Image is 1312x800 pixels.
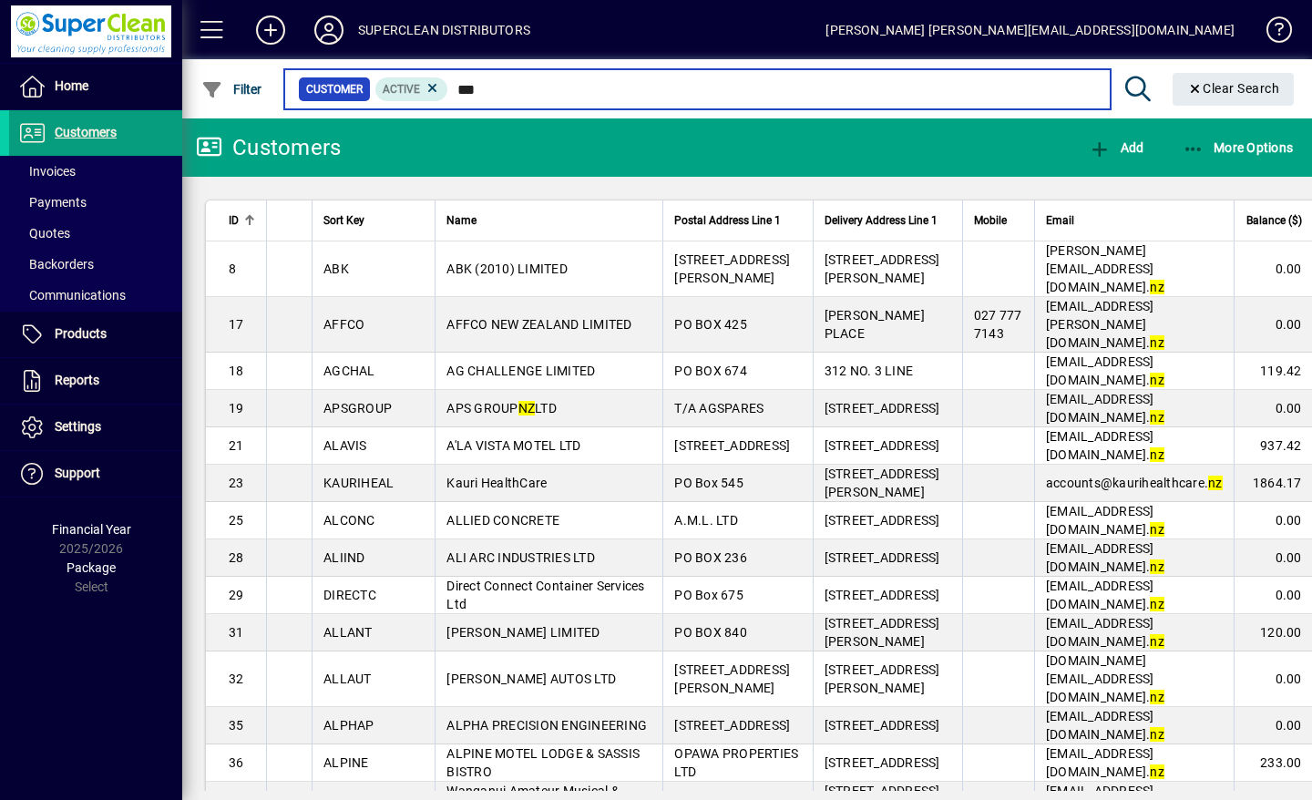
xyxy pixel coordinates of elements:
span: [STREET_ADDRESS][PERSON_NAME] [825,616,940,649]
span: ALLAUT [323,672,372,686]
span: Invoices [18,164,76,179]
span: accounts@kaurihealthcare. [1046,476,1223,490]
span: ALPHAP [323,718,374,733]
div: Customers [196,133,341,162]
span: [PERSON_NAME] PLACE [825,308,925,341]
button: More Options [1178,131,1298,164]
a: Communications [9,280,182,311]
span: [EMAIL_ADDRESS][DOMAIN_NAME]. [1046,354,1164,387]
a: Reports [9,358,182,404]
span: Package [67,560,116,575]
span: PO Box 545 [674,476,743,490]
em: nz [1150,727,1164,742]
span: 23 [229,476,244,490]
span: [EMAIL_ADDRESS][DOMAIN_NAME]. [1046,746,1164,779]
button: Profile [300,14,358,46]
em: nz [1150,522,1164,537]
span: 21 [229,438,244,453]
span: AGCHAL [323,364,375,378]
span: ABK (2010) LIMITED [446,262,568,276]
span: 17 [229,317,244,332]
span: Reports [55,373,99,387]
span: Support [55,466,100,480]
span: T/A AGSPARES [674,401,764,415]
span: Financial Year [52,522,131,537]
span: [STREET_ADDRESS] [825,588,940,602]
div: Name [446,210,651,231]
a: Backorders [9,249,182,280]
span: Kauri HealthCare [446,476,547,490]
span: [STREET_ADDRESS][PERSON_NAME] [674,252,790,285]
span: APSGROUP [323,401,392,415]
button: Add [1084,131,1148,164]
div: SUPERCLEAN DISTRIBUTORS [358,15,530,45]
span: Filter [201,82,262,97]
span: Add [1089,140,1143,155]
span: [STREET_ADDRESS] [825,438,940,453]
em: nz [1150,634,1164,649]
span: ALLANT [323,625,373,640]
span: AFFCO NEW ZEALAND LIMITED [446,317,631,332]
span: [EMAIL_ADDRESS][DOMAIN_NAME]. [1046,504,1164,537]
span: ALPINE MOTEL LODGE & SASSIS BISTRO [446,746,640,779]
span: ALIIND [323,550,365,565]
span: ID [229,210,239,231]
span: Communications [18,288,126,303]
span: [STREET_ADDRESS] [825,550,940,565]
span: [STREET_ADDRESS][PERSON_NAME] [674,662,790,695]
button: Clear [1173,73,1295,106]
span: ALLIED CONCRETE [446,513,559,528]
a: Settings [9,405,182,450]
button: Add [241,14,300,46]
em: nz [1150,373,1164,387]
span: Customers [55,125,117,139]
mat-chip: Activation Status: Active [375,77,448,101]
a: Payments [9,187,182,218]
div: [PERSON_NAME] [PERSON_NAME][EMAIL_ADDRESS][DOMAIN_NAME] [825,15,1235,45]
span: Sort Key [323,210,364,231]
span: More Options [1183,140,1294,155]
span: 29 [229,588,244,602]
em: nz [1150,559,1164,574]
span: OPAWA PROPERTIES LTD [674,746,798,779]
span: Clear Search [1187,81,1280,96]
span: 35 [229,718,244,733]
a: Products [9,312,182,357]
span: ABK [323,262,349,276]
span: [EMAIL_ADDRESS][DOMAIN_NAME]. [1046,541,1164,574]
div: ID [229,210,255,231]
em: nz [1150,335,1164,350]
div: Email [1046,210,1223,231]
span: [STREET_ADDRESS] [825,401,940,415]
em: nz [1150,410,1164,425]
span: 32 [229,672,244,686]
span: Quotes [18,226,70,241]
span: ALPHA PRECISION ENGINEERING [446,718,647,733]
span: AFFCO [323,317,364,332]
span: [STREET_ADDRESS] [674,718,790,733]
span: Products [55,326,107,341]
span: Email [1046,210,1074,231]
span: PO BOX 840 [674,625,747,640]
em: nz [1150,447,1164,462]
a: Support [9,451,182,497]
a: Home [9,64,182,109]
span: PO BOX 236 [674,550,747,565]
span: Home [55,78,88,93]
a: Quotes [9,218,182,249]
span: Backorders [18,257,94,272]
em: NZ [518,401,536,415]
span: KAURIHEAL [323,476,394,490]
span: 28 [229,550,244,565]
span: 312 NO. 3 LINE [825,364,914,378]
span: PO BOX 425 [674,317,747,332]
span: [STREET_ADDRESS][PERSON_NAME] [825,467,940,499]
span: Mobile [974,210,1007,231]
span: Settings [55,419,101,434]
span: Delivery Address Line 1 [825,210,938,231]
span: DIRECTC [323,588,376,602]
span: [EMAIL_ADDRESS][DOMAIN_NAME]. [1046,616,1164,649]
span: [EMAIL_ADDRESS][DOMAIN_NAME]. [1046,429,1164,462]
span: Postal Address Line 1 [674,210,781,231]
span: [PERSON_NAME] LIMITED [446,625,600,640]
